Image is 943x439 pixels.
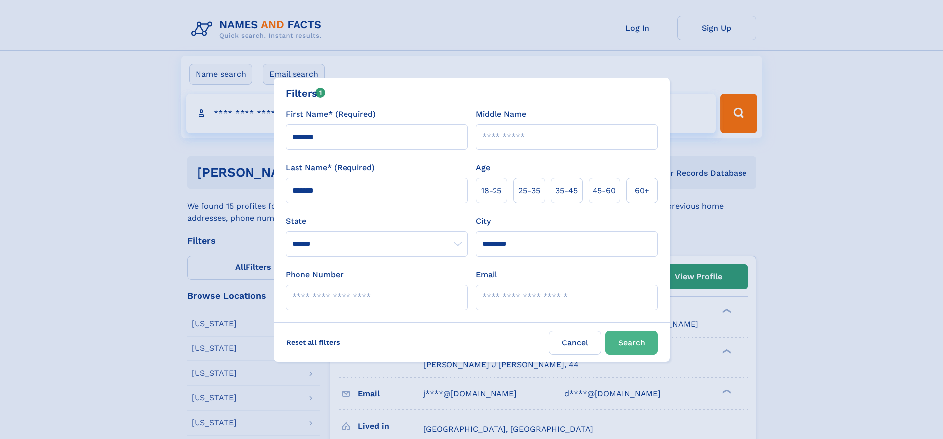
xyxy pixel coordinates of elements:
label: Reset all filters [280,331,347,354]
label: Email [476,269,497,281]
label: Middle Name [476,108,526,120]
span: 60+ [635,185,649,196]
div: Filters [286,86,326,100]
label: State [286,215,468,227]
label: Age [476,162,490,174]
span: 18‑25 [481,185,501,196]
label: Cancel [549,331,601,355]
button: Search [605,331,658,355]
span: 35‑45 [555,185,578,196]
label: Phone Number [286,269,344,281]
label: First Name* (Required) [286,108,376,120]
label: Last Name* (Required) [286,162,375,174]
label: City [476,215,491,227]
span: 25‑35 [518,185,540,196]
span: 45‑60 [593,185,616,196]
